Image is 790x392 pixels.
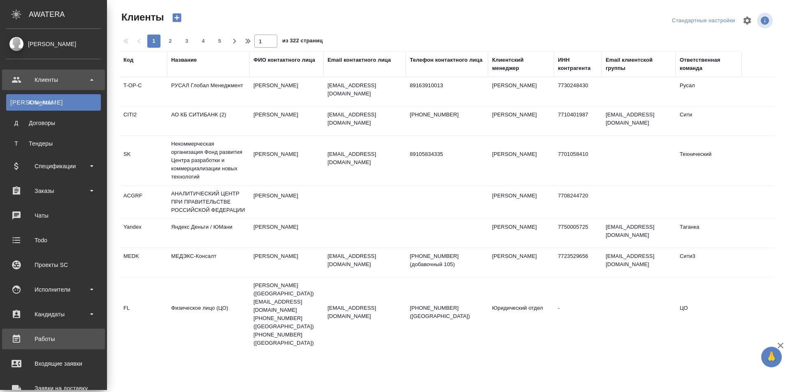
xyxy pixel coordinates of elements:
td: [PERSON_NAME] [249,188,323,216]
td: 7710401987 [554,107,602,135]
td: [PERSON_NAME] [249,77,323,106]
td: Сити [676,107,741,135]
p: [EMAIL_ADDRESS][DOMAIN_NAME] [328,81,402,98]
div: Телефон контактного лица [410,56,483,64]
span: Настроить таблицу [737,11,757,30]
td: [PERSON_NAME] [488,77,554,106]
div: Клиенты [10,98,97,107]
div: AWATERA [29,6,107,23]
div: ИНН контрагента [558,56,597,72]
p: [PHONE_NUMBER] [410,111,484,119]
td: MEDK [119,248,167,277]
button: 4 [197,35,210,48]
div: Название [171,56,197,64]
p: [PHONE_NUMBER] ([GEOGRAPHIC_DATA]) [410,304,484,320]
p: [EMAIL_ADDRESS][DOMAIN_NAME] [328,252,402,269]
td: SK [119,146,167,175]
button: 🙏 [761,347,782,367]
a: Чаты [2,205,105,226]
td: [EMAIL_ADDRESS][DOMAIN_NAME] [602,248,676,277]
td: Яндекс Деньги / ЮМани [167,219,249,248]
td: 7708244720 [554,188,602,216]
div: Todo [6,234,101,246]
button: 2 [164,35,177,48]
div: Чаты [6,209,101,222]
div: Проекты SC [6,259,101,271]
div: Клиенты [6,74,101,86]
div: Договоры [10,119,97,127]
td: Некоммерческая организация Фонд развития Центра разработки и коммерциализации новых технологий [167,136,249,185]
td: РУСАЛ Глобал Менеджмент [167,77,249,106]
td: CITI2 [119,107,167,135]
p: [PHONE_NUMBER] (добавочный 105) [410,252,484,269]
td: [PERSON_NAME] [249,146,323,175]
p: 89105834335 [410,150,484,158]
td: [PERSON_NAME] ([GEOGRAPHIC_DATA]) [EMAIL_ADDRESS][DOMAIN_NAME] [PHONE_NUMBER] ([GEOGRAPHIC_DATA])... [249,277,323,351]
span: 🙏 [764,348,778,366]
td: 7701058410 [554,146,602,175]
div: Исполнители [6,283,101,296]
td: [PERSON_NAME] [249,248,323,277]
td: [PERSON_NAME] [488,146,554,175]
td: Юридический отдел [488,300,554,329]
td: ACGRF [119,188,167,216]
td: Русал [676,77,741,106]
div: Кандидаты [6,308,101,320]
p: [EMAIL_ADDRESS][DOMAIN_NAME] [328,111,402,127]
td: [EMAIL_ADDRESS][DOMAIN_NAME] [602,219,676,248]
div: Клиентский менеджер [492,56,550,72]
button: 3 [180,35,193,48]
span: Клиенты [119,11,164,24]
td: 7730248430 [554,77,602,106]
div: Ответственная команда [680,56,737,72]
span: Посмотреть информацию [757,13,774,28]
div: Заказы [6,185,101,197]
span: 5 [213,37,226,45]
span: 4 [197,37,210,45]
td: 7723529656 [554,248,602,277]
td: T-OP-C [119,77,167,106]
div: split button [670,14,737,27]
div: Email клиентской группы [606,56,671,72]
td: Сити3 [676,248,741,277]
td: АО КБ СИТИБАНК (2) [167,107,249,135]
div: ФИО контактного лица [253,56,315,64]
div: Код [123,56,133,64]
td: Таганка [676,219,741,248]
td: ЦО [676,300,741,329]
a: ТТендеры [6,135,101,152]
a: Работы [2,329,105,349]
td: АНАЛИТИЧЕСКИЙ ЦЕНТР ПРИ ПРАВИТЕЛЬСТВЕ РОССИЙСКОЙ ФЕДЕРАЦИИ [167,186,249,218]
button: 5 [213,35,226,48]
td: Технический [676,146,741,175]
p: [EMAIL_ADDRESS][DOMAIN_NAME] [328,304,402,320]
button: Создать [167,11,187,25]
td: [PERSON_NAME] [488,248,554,277]
a: Проекты SC [2,255,105,275]
span: 2 [164,37,177,45]
td: [PERSON_NAME] [249,107,323,135]
td: [EMAIL_ADDRESS][DOMAIN_NAME] [602,107,676,135]
div: Работы [6,333,101,345]
td: МЕДЭКС-Консалт [167,248,249,277]
a: ДДоговоры [6,115,101,131]
td: [PERSON_NAME] [488,219,554,248]
div: Тендеры [10,139,97,148]
td: [PERSON_NAME] [488,188,554,216]
td: Физическое лицо (ЦО) [167,300,249,329]
div: Входящие заявки [6,357,101,370]
td: - [554,300,602,329]
span: из 322 страниц [282,36,323,48]
a: [PERSON_NAME]Клиенты [6,94,101,111]
div: [PERSON_NAME] [6,39,101,49]
a: Входящие заявки [2,353,105,374]
a: Todo [2,230,105,251]
div: Email контактного лица [328,56,391,64]
p: 89163910013 [410,81,484,90]
div: Спецификации [6,160,101,172]
td: [PERSON_NAME] [249,219,323,248]
span: 3 [180,37,193,45]
td: FL [119,300,167,329]
td: Yandex [119,219,167,248]
td: 7750005725 [554,219,602,248]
